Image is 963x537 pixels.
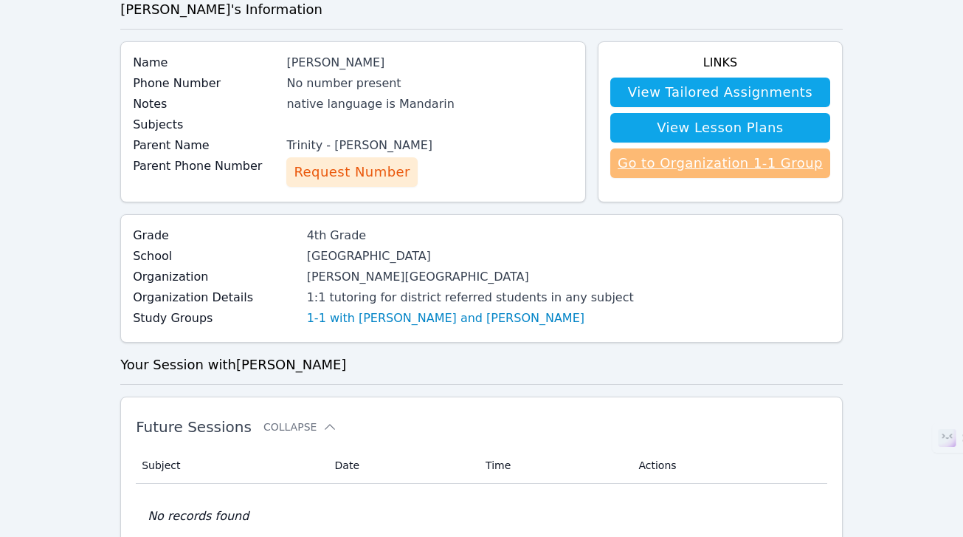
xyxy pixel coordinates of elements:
button: Collapse [263,420,337,434]
label: Grade [133,227,298,244]
label: Organization [133,268,298,286]
label: Study Groups [133,309,298,327]
span: Future Sessions [136,418,252,436]
div: [PERSON_NAME] [286,54,573,72]
label: School [133,247,298,265]
div: 4th Grade [307,227,634,244]
label: Organization Details [133,289,298,307]
div: 1:1 tutoring for district referred students in any subject [307,289,634,307]
div: Trinity - [PERSON_NAME] [286,137,573,154]
label: Parent Phone Number [133,157,277,175]
label: Parent Name [133,137,277,154]
div: [GEOGRAPHIC_DATA] [307,247,634,265]
th: Subject [136,448,325,484]
label: Notes [133,95,277,113]
div: native language is Mandarin [286,95,573,113]
label: Name [133,54,277,72]
th: Date [326,448,477,484]
h4: Links [610,54,830,72]
button: Request Number [286,157,417,187]
label: Phone Number [133,75,277,92]
div: [PERSON_NAME][GEOGRAPHIC_DATA] [307,268,634,286]
label: Subjects [133,116,277,134]
h3: Your Session with [PERSON_NAME] [120,355,843,375]
span: Request Number [294,162,410,182]
div: No number present [286,75,573,92]
a: Go to Organization 1-1 Group [610,148,830,178]
th: Actions [629,448,826,484]
a: View Tailored Assignments [610,78,830,107]
th: Time [477,448,629,484]
a: View Lesson Plans [610,113,830,143]
a: 1-1 with [PERSON_NAME] and [PERSON_NAME] [307,309,584,327]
